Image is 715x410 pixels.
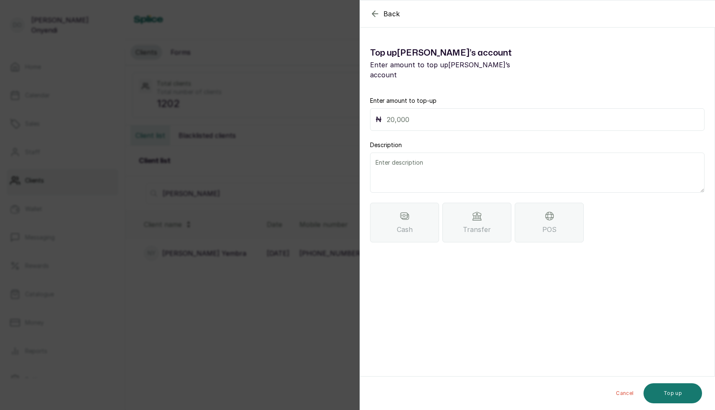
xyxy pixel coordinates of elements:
span: POS [542,224,557,234]
button: Cancel [609,383,640,403]
h1: Top up [PERSON_NAME] ’s account [370,46,537,60]
label: Description [370,141,402,149]
button: Top up [643,383,702,403]
input: 20,000 [387,114,699,125]
p: ₦ [375,114,382,125]
span: Cash [397,224,413,234]
span: Back [383,9,400,19]
p: Enter amount to top up [PERSON_NAME] ’s account [370,60,537,80]
label: Enter amount to top-up [370,97,437,105]
span: Transfer [463,224,491,234]
button: Back [370,9,400,19]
